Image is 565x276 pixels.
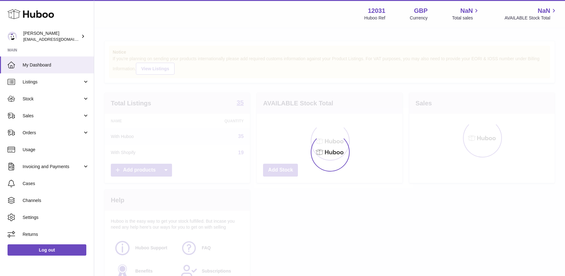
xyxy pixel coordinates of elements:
span: Listings [23,79,83,85]
a: NaN Total sales [452,7,480,21]
span: Returns [23,231,89,237]
div: Currency [410,15,428,21]
span: Orders [23,130,83,136]
strong: 12031 [368,7,385,15]
div: Huboo Ref [364,15,385,21]
span: My Dashboard [23,62,89,68]
span: Sales [23,113,83,119]
span: NaN [460,7,473,15]
span: Cases [23,181,89,187]
span: Stock [23,96,83,102]
img: admin@makewellforyou.com [8,32,17,41]
span: Invoicing and Payments [23,164,83,170]
span: Channels [23,198,89,204]
span: Settings [23,215,89,220]
span: Total sales [452,15,480,21]
span: AVAILABLE Stock Total [504,15,557,21]
span: Usage [23,147,89,153]
strong: GBP [414,7,428,15]
div: [PERSON_NAME] [23,30,80,42]
span: NaN [538,7,550,15]
a: Log out [8,244,86,256]
a: NaN AVAILABLE Stock Total [504,7,557,21]
span: [EMAIL_ADDRESS][DOMAIN_NAME] [23,37,92,42]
